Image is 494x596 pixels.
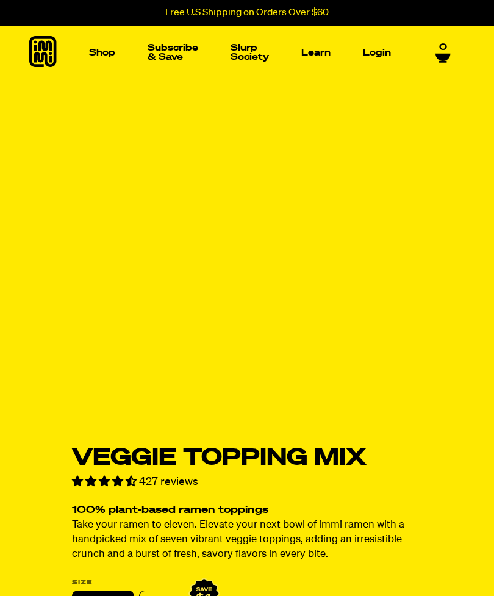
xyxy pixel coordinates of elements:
[72,519,423,562] p: Take your ramen to eleven. Elevate your next bowl of immi ramen with a handpicked mix of seven vi...
[439,42,447,53] span: 0
[296,43,335,62] a: Learn
[143,38,203,66] a: Subscribe & Save
[72,506,423,516] h2: 100% plant-based ramen toppings
[358,43,396,62] a: Login
[226,38,274,66] a: Slurp Society
[139,476,198,487] span: 427 reviews
[84,43,120,62] a: Shop
[72,476,139,487] span: 4.36 stars
[72,580,423,586] label: Size
[435,42,451,63] a: 0
[84,26,396,79] nav: Main navigation
[72,447,423,470] h1: Veggie Topping Mix
[165,7,329,18] p: Free U.S Shipping on Orders Over $60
